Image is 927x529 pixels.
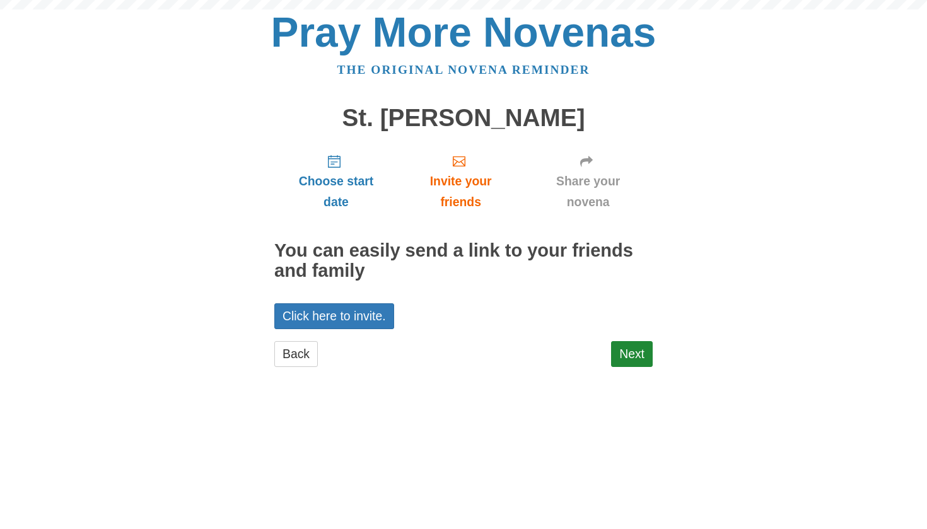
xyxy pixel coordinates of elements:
a: The original novena reminder [337,63,590,76]
a: Pray More Novenas [271,9,656,55]
span: Choose start date [287,171,385,212]
h2: You can easily send a link to your friends and family [274,241,653,281]
a: Invite your friends [398,144,523,219]
a: Back [274,341,318,367]
a: Click here to invite. [274,303,394,329]
a: Choose start date [274,144,398,219]
a: Next [611,341,653,367]
a: Share your novena [523,144,653,219]
h1: St. [PERSON_NAME] [274,105,653,132]
span: Share your novena [536,171,640,212]
span: Invite your friends [411,171,511,212]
